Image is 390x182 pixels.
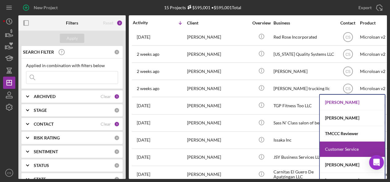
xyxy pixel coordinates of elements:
[137,52,159,57] time: 2025-09-07 01:28
[273,132,335,148] div: Issaka Inc
[137,138,150,142] time: 2025-08-23 20:47
[187,80,248,97] div: [PERSON_NAME]
[186,5,210,10] div: $595,001
[114,149,120,154] div: 0
[250,21,273,25] div: Overview
[137,120,150,125] time: 2025-08-26 17:34
[137,155,150,160] time: 2025-08-19 19:46
[26,63,118,68] div: Applied in combination with filters below
[187,132,248,148] div: [PERSON_NAME]
[187,97,248,114] div: [PERSON_NAME]
[187,115,248,131] div: [PERSON_NAME]
[114,94,120,99] div: 1
[34,177,46,182] b: STATE
[320,95,385,110] div: [PERSON_NAME]
[67,34,78,43] div: Apply
[273,97,335,114] div: TGP Fitness Too LLC
[34,94,55,99] b: ARCHIVED
[273,149,335,165] div: JSY Business Services LLC
[273,29,335,45] div: Red Rose Incorporated
[345,69,350,74] text: CS
[273,115,335,131] div: Sass N' Class salon of beauty
[320,142,385,157] div: Customer Service
[187,46,248,62] div: [PERSON_NAME]
[336,21,359,25] div: Contact
[7,171,11,175] text: CS
[101,94,111,99] div: Clear
[34,108,47,113] b: STAGE
[345,35,350,39] text: CS
[34,135,60,140] b: RISK RATING
[187,149,248,165] div: [PERSON_NAME]
[369,155,384,170] div: Open Intercom Messenger
[66,21,78,25] b: Filters
[352,2,387,14] button: Export
[114,49,120,55] div: 0
[320,126,385,142] div: TMCCC Reviewer
[320,157,385,173] div: [PERSON_NAME]
[103,21,113,25] div: Reset
[114,176,120,182] div: 0
[114,108,120,113] div: 0
[358,2,372,14] div: Export
[34,122,54,127] b: CONTACT
[273,80,335,97] div: [PERSON_NAME] trucking llc
[23,50,54,55] b: SEARCH FILTER
[137,69,159,74] time: 2025-09-06 22:04
[187,29,248,45] div: [PERSON_NAME]
[34,149,58,154] b: SENTIMENT
[137,35,150,40] time: 2025-09-11 15:29
[137,172,150,177] time: 2025-07-17 18:20
[117,20,123,26] div: 2
[3,167,15,179] button: CS
[60,34,84,43] button: Apply
[18,2,64,14] button: New Project
[114,121,120,127] div: 1
[273,21,335,25] div: Business
[345,86,350,91] text: CS
[114,135,120,141] div: 0
[345,52,350,56] text: CS
[187,21,248,25] div: Client
[137,103,150,108] time: 2025-08-27 20:10
[273,46,335,62] div: [US_STATE] Quality Systems LLC
[133,20,160,25] div: Activity
[34,2,58,14] div: New Project
[114,163,120,168] div: 0
[273,63,335,79] div: [PERSON_NAME]
[320,110,385,126] div: [PERSON_NAME]
[137,86,159,91] time: 2025-09-05 20:47
[164,5,241,10] div: 15 Projects • $595,001 Total
[34,163,49,168] b: STATUS
[101,122,111,127] div: Clear
[187,63,248,79] div: [PERSON_NAME]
